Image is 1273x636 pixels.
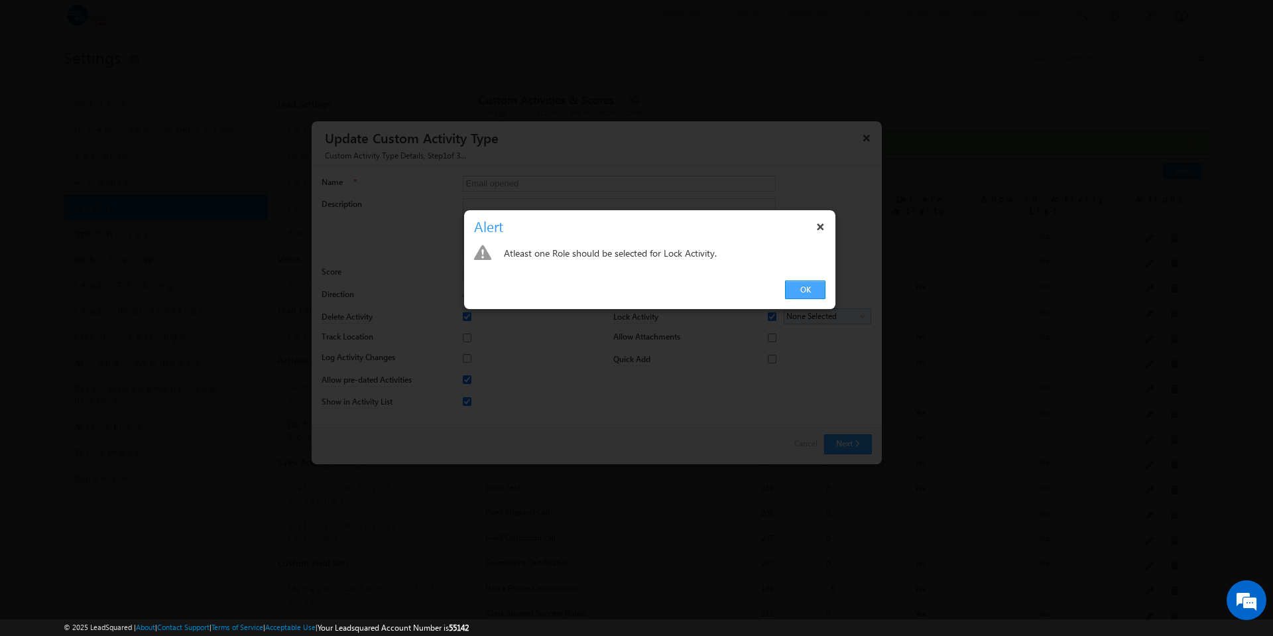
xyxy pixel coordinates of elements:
a: Acceptable Use [265,623,316,631]
img: d_60004797649_company_0_60004797649 [23,70,56,87]
span: © 2025 LeadSquared | | | | | [64,621,469,634]
a: Terms of Service [212,623,263,631]
a: Contact Support [157,623,210,631]
a: About [136,623,155,631]
span: 55142 [449,623,469,633]
h3: Alert [474,215,831,238]
a: OK [785,281,825,299]
textarea: Type your message and hit 'Enter' [17,123,242,397]
div: Chat with us now [69,70,223,87]
div: Minimize live chat window [217,7,249,38]
span: Your Leadsquared Account Number is [318,623,469,633]
button: × [810,215,831,238]
div: Atleast one Role should be selected for Lock Activity. [504,245,825,263]
em: Start Chat [180,409,241,426]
